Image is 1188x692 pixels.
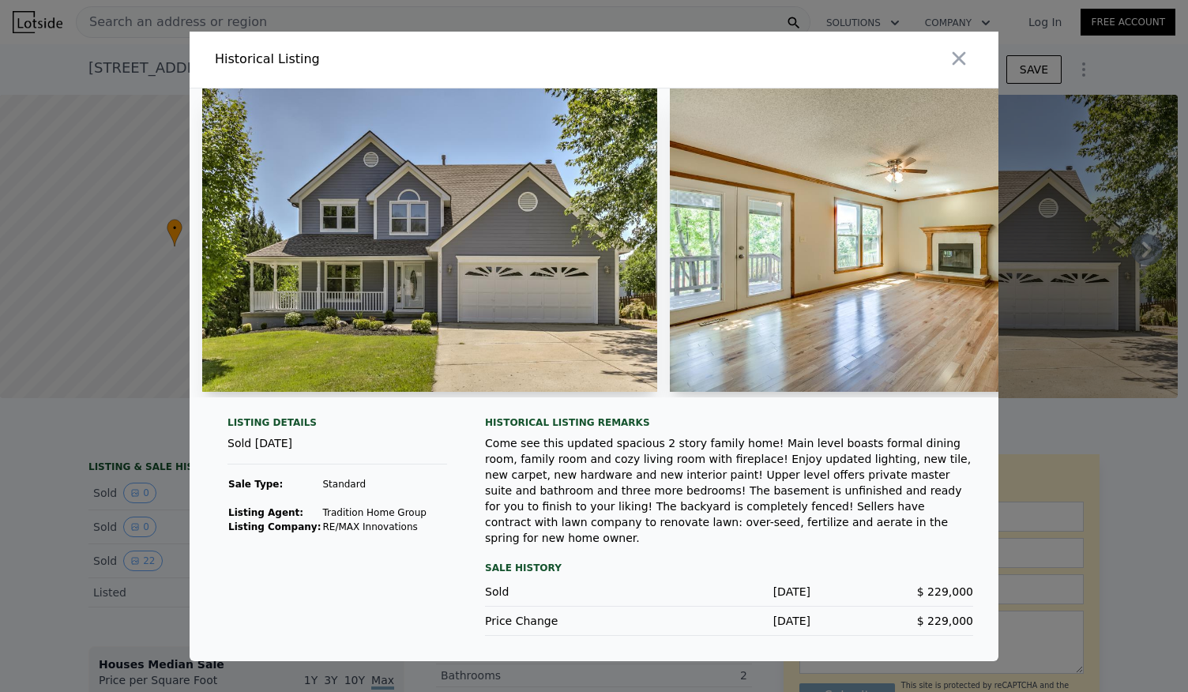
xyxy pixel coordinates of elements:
[227,416,447,435] div: Listing Details
[485,558,973,577] div: Sale History
[227,435,447,464] div: Sold [DATE]
[202,88,657,392] img: Property Img
[917,615,973,627] span: $ 229,000
[215,50,588,69] div: Historical Listing
[228,521,321,532] strong: Listing Company:
[228,507,303,518] strong: Listing Agent:
[228,479,283,490] strong: Sale Type:
[485,613,648,629] div: Price Change
[485,584,648,600] div: Sold
[485,435,973,546] div: Come see this updated spacious 2 story family home! Main level boasts formal dining room, family ...
[321,520,427,534] td: RE/MAX Innovations
[648,584,810,600] div: [DATE]
[670,88,1125,392] img: Property Img
[321,477,427,491] td: Standard
[648,613,810,629] div: [DATE]
[485,416,973,429] div: Historical Listing remarks
[321,506,427,520] td: Tradition Home Group
[917,585,973,598] span: $ 229,000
